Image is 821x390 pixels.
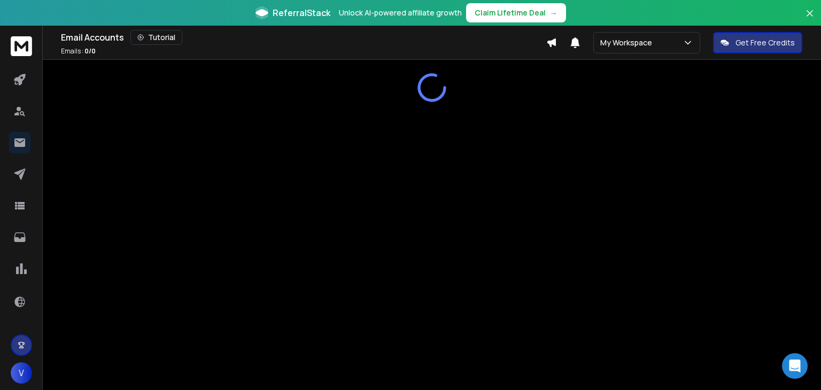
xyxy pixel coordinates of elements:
[11,362,32,384] button: V
[735,37,795,48] p: Get Free Credits
[61,30,546,45] div: Email Accounts
[61,47,96,56] p: Emails :
[84,46,96,56] span: 0 / 0
[600,37,656,48] p: My Workspace
[466,3,566,22] button: Claim Lifetime Deal→
[782,353,808,379] div: Open Intercom Messenger
[130,30,182,45] button: Tutorial
[550,7,557,18] span: →
[803,6,817,32] button: Close banner
[713,32,802,53] button: Get Free Credits
[273,6,330,19] span: ReferralStack
[339,7,462,18] p: Unlock AI-powered affiliate growth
